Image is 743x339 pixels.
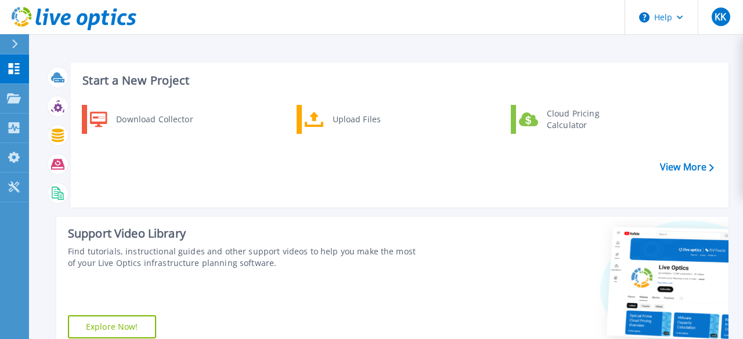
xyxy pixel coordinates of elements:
[68,246,417,269] div: Find tutorials, instructional guides and other support videos to help you make the most of your L...
[68,315,156,338] a: Explore Now!
[82,74,713,87] h3: Start a New Project
[541,108,627,131] div: Cloud Pricing Calculator
[660,162,714,173] a: View More
[715,12,726,21] span: KK
[327,108,413,131] div: Upload Files
[110,108,198,131] div: Download Collector
[68,226,417,241] div: Support Video Library
[82,105,201,134] a: Download Collector
[297,105,416,134] a: Upload Files
[511,105,630,134] a: Cloud Pricing Calculator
